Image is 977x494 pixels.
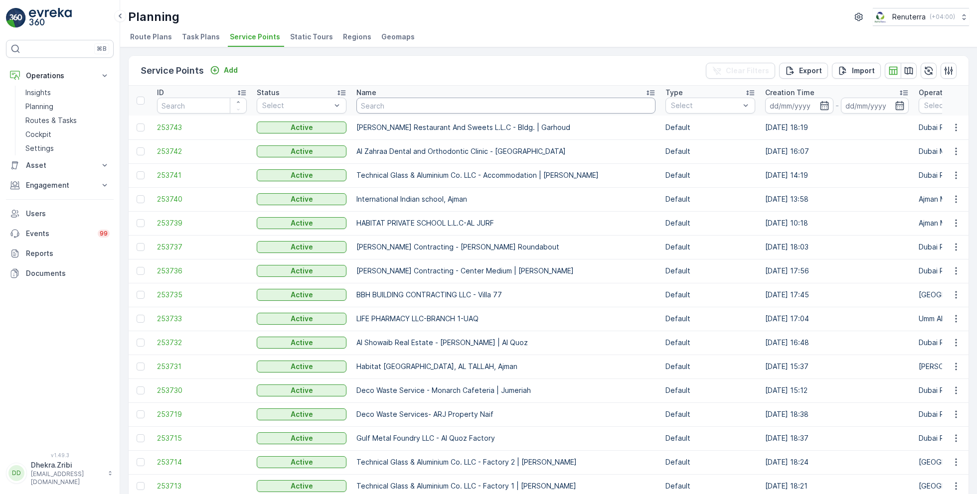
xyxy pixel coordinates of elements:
[760,116,914,139] td: [DATE] 18:19
[6,263,114,283] a: Documents
[157,266,247,276] a: 253736
[257,432,346,444] button: Active
[291,314,313,324] p: Active
[291,457,313,467] p: Active
[760,307,914,331] td: [DATE] 17:04
[257,88,280,98] p: Status
[8,465,24,481] div: DD
[356,98,655,114] input: Search
[257,313,346,325] button: Active
[671,101,740,111] p: Select
[291,146,313,156] p: Active
[351,139,660,163] td: Al Zahraa Dental and Orthodontic Clinic - [GEOGRAPHIC_DATA]
[351,116,660,139] td: [PERSON_NAME] Restaurant And Sweets L.L.C - Bldg. | Garhoud
[137,267,145,275] div: Toggle Row Selected
[206,64,242,76] button: Add
[157,146,247,156] span: 253742
[257,289,346,301] button: Active
[760,426,914,450] td: [DATE] 18:37
[6,8,26,28] img: logo
[257,122,346,133] button: Active
[26,268,110,278] p: Documents
[157,314,247,324] a: 253733
[26,229,92,239] p: Events
[660,283,760,307] td: Default
[660,187,760,211] td: Default
[760,139,914,163] td: [DATE] 16:07
[157,170,247,180] a: 253741
[351,331,660,355] td: Al Showaib Real Estate - [PERSON_NAME] | Al Quoz
[6,224,114,244] a: Events99
[25,116,77,125] p: Routes & Tasks
[660,355,760,378] td: Default
[130,32,172,42] span: Route Plans
[779,63,828,79] button: Export
[257,408,346,420] button: Active
[660,331,760,355] td: Default
[351,283,660,307] td: BBH BUILDING CONTRACTING LLC - Villa 77
[6,175,114,195] button: Engagement
[760,163,914,187] td: [DATE] 14:19
[224,65,238,75] p: Add
[832,63,881,79] button: Import
[157,290,247,300] a: 253735
[128,9,179,25] p: Planning
[25,129,51,139] p: Cockpit
[157,433,247,443] a: 253715
[892,12,926,22] p: Renuterra
[157,194,247,204] span: 253740
[26,180,94,190] p: Engagement
[760,331,914,355] td: [DATE] 16:48
[137,219,145,227] div: Toggle Row Selected
[157,98,247,114] input: Search
[262,101,331,111] p: Select
[799,66,822,76] p: Export
[137,434,145,442] div: Toggle Row Selected
[137,410,145,418] div: Toggle Row Selected
[137,363,145,370] div: Toggle Row Selected
[100,230,108,238] p: 99
[157,362,247,371] span: 253731
[137,458,145,466] div: Toggle Row Selected
[137,315,145,323] div: Toggle Row Selected
[873,11,888,22] img: Screenshot_2024-07-26_at_13.33.01.png
[919,88,957,98] p: Operations
[665,88,683,98] p: Type
[873,8,969,26] button: Renuterra(+04:00)
[29,8,72,28] img: logo_light-DOdMpM7g.png
[31,470,103,486] p: [EMAIL_ADDRESS][DOMAIN_NAME]
[257,480,346,492] button: Active
[351,450,660,474] td: Technical Glass & Aluminium Co. LLC - Factory 2 | [PERSON_NAME]
[137,386,145,394] div: Toggle Row Selected
[852,66,875,76] p: Import
[660,426,760,450] td: Default
[760,235,914,259] td: [DATE] 18:03
[157,481,247,491] span: 253713
[351,259,660,283] td: [PERSON_NAME] Contracting - Center Medium | [PERSON_NAME]
[6,155,114,175] button: Asset
[351,211,660,235] td: HABITAT PRIVATE SCHOOL L.L.C-AL JURF
[21,86,114,100] a: Insights
[137,339,145,347] div: Toggle Row Selected
[291,266,313,276] p: Active
[157,123,247,132] a: 253743
[841,98,909,114] input: dd/mm/yyyy
[137,147,145,155] div: Toggle Row Selected
[660,259,760,283] td: Default
[137,171,145,179] div: Toggle Row Selected
[291,194,313,204] p: Active
[257,384,346,396] button: Active
[351,426,660,450] td: Gulf Metal Foundry LLC - Al Quoz Factory
[257,265,346,277] button: Active
[25,143,54,153] p: Settings
[157,218,247,228] a: 253739
[157,242,247,252] span: 253737
[26,71,94,81] p: Operations
[31,460,103,470] p: Dhekra.Zribi
[157,457,247,467] span: 253714
[157,338,247,348] a: 253732
[97,45,107,53] p: ⌘B
[6,204,114,224] a: Users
